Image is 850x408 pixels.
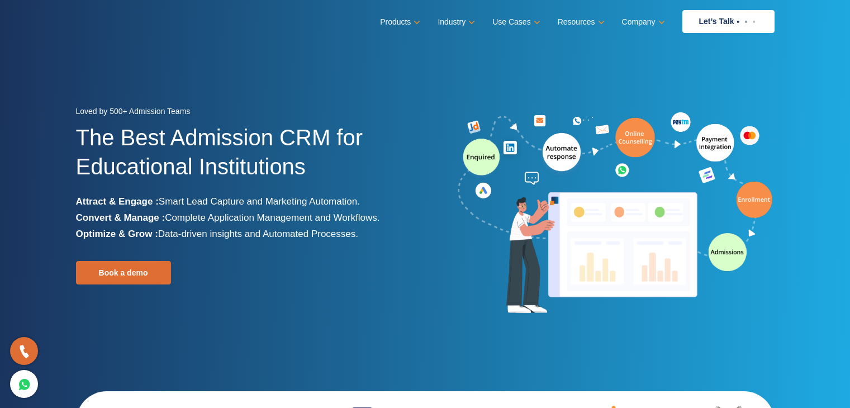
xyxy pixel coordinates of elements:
div: Loved by 500+ Admission Teams [76,103,417,123]
h1: The Best Admission CRM for Educational Institutions [76,123,417,193]
a: Company [622,14,663,30]
img: admission-software-home-page-header [456,110,775,318]
a: Products [380,14,418,30]
a: Use Cases [492,14,538,30]
span: Data-driven insights and Automated Processes. [158,229,358,239]
a: Let’s Talk [682,10,775,33]
b: Attract & Engage : [76,196,159,207]
a: Resources [558,14,602,30]
a: Industry [438,14,473,30]
span: Smart Lead Capture and Marketing Automation. [159,196,360,207]
span: Complete Application Management and Workflows. [165,212,379,223]
b: Convert & Manage : [76,212,165,223]
b: Optimize & Grow : [76,229,158,239]
a: Book a demo [76,261,171,284]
